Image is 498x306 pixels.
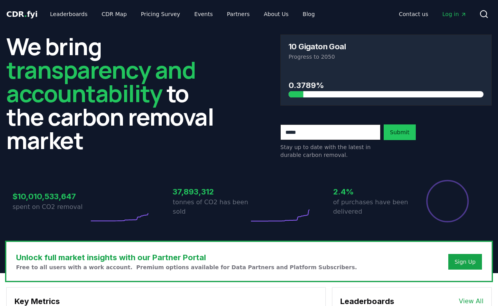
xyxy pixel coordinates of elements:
span: transparency and accountability [6,54,195,109]
a: Leaderboards [44,7,94,21]
h3: 10 Gigaton Goal [289,43,346,50]
a: Pricing Survey [135,7,186,21]
h3: 0.3789% [289,79,484,91]
h3: $10,010,533,647 [13,191,89,202]
p: Free to all users with a work account. Premium options available for Data Partners and Platform S... [16,263,357,271]
a: Partners [221,7,256,21]
p: Stay up to date with the latest in durable carbon removal. [280,143,381,159]
p: of purchases have been delivered [333,198,410,216]
a: View All [459,297,484,306]
p: spent on CO2 removal [13,202,89,212]
a: About Us [258,7,295,21]
a: CDR Map [96,7,133,21]
h3: 37,893,312 [173,186,249,198]
p: Progress to 2050 [289,53,484,61]
button: Sign Up [448,254,482,270]
a: Contact us [393,7,435,21]
a: CDR.fyi [6,9,38,20]
a: Events [188,7,219,21]
h3: Unlock full market insights with our Partner Portal [16,252,357,263]
a: Log in [436,7,473,21]
h2: We bring to the carbon removal market [6,34,218,152]
span: Log in [442,10,467,18]
a: Sign Up [455,258,476,266]
div: Percentage of sales delivered [426,179,469,223]
h3: 2.4% [333,186,410,198]
p: tonnes of CO2 has been sold [173,198,249,216]
nav: Main [393,7,473,21]
span: . [24,9,27,19]
span: CDR fyi [6,9,38,19]
nav: Main [44,7,321,21]
button: Submit [384,124,416,140]
a: Blog [296,7,321,21]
